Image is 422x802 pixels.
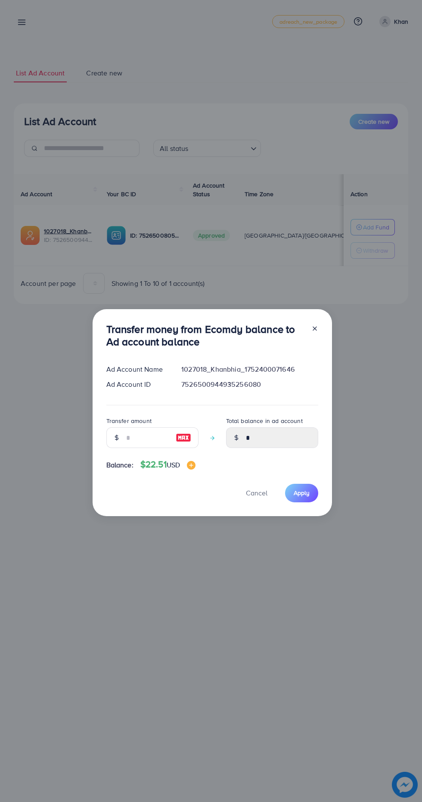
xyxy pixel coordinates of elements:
[99,364,175,374] div: Ad Account Name
[174,364,325,374] div: 1027018_Khanbhia_1752400071646
[294,489,310,497] span: Apply
[106,323,304,348] h3: Transfer money from Ecomdy balance to Ad account balance
[99,379,175,389] div: Ad Account ID
[106,460,133,470] span: Balance:
[235,484,278,502] button: Cancel
[140,459,195,470] h4: $22.51
[226,417,303,425] label: Total balance in ad account
[174,379,325,389] div: 7526500944935256080
[106,417,152,425] label: Transfer amount
[285,484,318,502] button: Apply
[167,460,180,470] span: USD
[187,461,195,470] img: image
[176,432,191,443] img: image
[246,488,267,498] span: Cancel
